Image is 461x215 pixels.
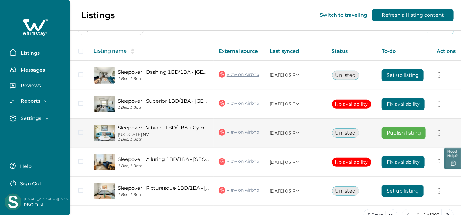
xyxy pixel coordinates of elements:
[94,183,115,199] img: propertyImage_Sleepover | Picturesque 1BD/1BA - Des Moines
[127,48,139,54] button: sorting
[10,63,66,76] button: Messages
[270,130,322,136] p: [DATE] 03 PM
[372,9,454,21] button: Refresh all listing content
[270,72,322,78] p: [DATE] 03 PM
[118,132,209,137] p: [US_STATE], NY
[332,100,371,109] button: No availability
[118,156,209,162] a: Sleepover | Alluring 1BD/1BA - [GEOGRAPHIC_DATA]
[265,42,327,61] th: Last synced
[270,159,322,166] p: [DATE] 03 PM
[10,80,66,93] button: Reviews
[214,42,265,61] th: External source
[382,69,424,81] button: Set up listing
[94,96,115,112] img: propertyImage_Sleepover | Superior 1BD/1BA - Des Moines
[219,186,259,194] a: View on Airbnb
[332,186,359,196] button: Unlisted
[118,164,209,168] p: 1 Bed, 1 Bath
[270,101,322,107] p: [DATE] 03 PM
[10,46,66,59] button: Listings
[382,127,426,139] button: Publish listing
[382,156,425,168] button: Fix availability
[118,125,209,131] a: Sleepover | Vibrant 1BD/1BA + Gym - [GEOGRAPHIC_DATA]
[20,181,42,187] p: Sign Out
[81,10,115,20] p: Listings
[5,194,21,210] img: Whimstay Host
[118,98,209,104] a: Sleepover | Superior 1BD/1BA - [GEOGRAPHIC_DATA]
[19,115,41,121] p: Settings
[89,42,214,61] th: Listing name
[10,115,66,122] button: Settings
[94,154,115,170] img: propertyImage_Sleepover | Alluring 1BD/1BA - Des Moines
[432,42,461,61] th: Actions
[332,158,371,167] button: No availability
[118,77,209,81] p: 1 Bed, 1 Bath
[327,42,377,61] th: Status
[332,128,359,138] button: Unlisted
[320,12,367,18] button: Switch to traveling
[382,98,425,110] button: Fix availability
[24,202,72,208] p: RBO Test
[219,158,259,166] a: View on Airbnb
[18,163,32,169] p: Help
[270,188,322,194] p: [DATE] 03 PM
[332,71,359,80] button: Unlisted
[24,196,72,202] p: [EMAIL_ADDRESS][DOMAIN_NAME]
[118,105,209,110] p: 1 Bed, 1 Bath
[118,185,209,191] a: Sleepover | Picturesque 1BD/1BA - [GEOGRAPHIC_DATA]
[382,185,424,197] button: Set up listing
[10,160,63,172] button: Help
[118,137,209,142] p: 1 Bed, 1 Bath
[19,98,40,104] p: Reports
[10,177,63,189] button: Sign Out
[94,67,115,84] img: propertyImage_Sleepover | Dashing 1BD/1BA - Des Moines
[219,99,259,107] a: View on Airbnb
[118,69,209,75] a: Sleepover | Dashing 1BD/1BA - [GEOGRAPHIC_DATA]
[118,193,209,197] p: 1 Bed, 1 Bath
[219,70,259,78] a: View on Airbnb
[19,67,45,73] p: Messages
[10,98,66,104] button: Reports
[94,125,115,141] img: propertyImage_Sleepover | Vibrant 1BD/1BA + Gym - Cincinnati
[19,50,40,56] p: Listings
[19,83,41,89] p: Reviews
[219,128,259,136] a: View on Airbnb
[377,42,432,61] th: To-do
